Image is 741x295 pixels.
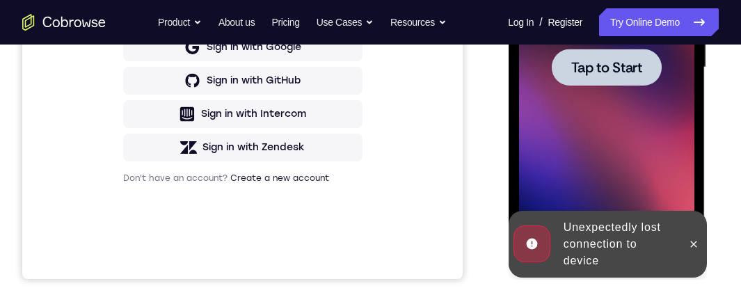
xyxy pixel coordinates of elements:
[184,228,279,241] div: Sign in with Google
[508,8,534,36] a: Log In
[271,8,299,36] a: Pricing
[63,198,134,212] span: Tap to Start
[101,95,340,115] h1: Sign in to your account
[218,8,255,36] a: About us
[539,14,542,31] span: /
[548,8,582,36] a: Register
[213,199,228,210] p: or
[101,254,340,282] button: Sign in with GitHub
[184,261,278,275] div: Sign in with GitHub
[317,8,374,36] button: Use Cases
[109,133,332,147] input: Enter your email
[101,159,340,187] button: Sign in
[599,8,719,36] a: Try Online Demo
[43,186,153,223] button: Tap to Start
[101,221,340,248] button: Sign in with Google
[22,14,106,31] a: Go to the home page
[158,8,202,36] button: Product
[390,8,447,36] button: Resources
